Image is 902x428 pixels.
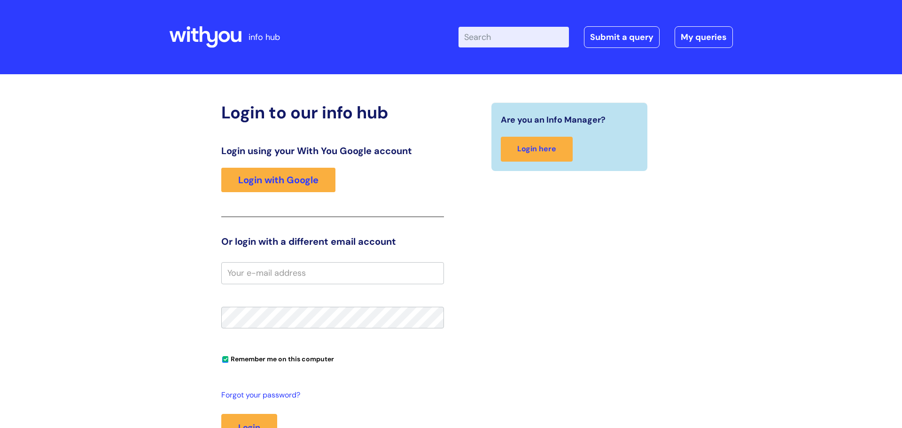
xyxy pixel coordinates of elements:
input: Your e-mail address [221,262,444,284]
h2: Login to our info hub [221,102,444,123]
a: Login here [501,137,573,162]
a: Forgot your password? [221,389,439,402]
a: Submit a query [584,26,660,48]
a: My queries [675,26,733,48]
input: Remember me on this computer [222,357,228,363]
div: You can uncheck this option if you're logging in from a shared device [221,351,444,366]
a: Login with Google [221,168,335,192]
label: Remember me on this computer [221,353,334,363]
h3: Or login with a different email account [221,236,444,247]
span: Are you an Info Manager? [501,112,606,127]
h3: Login using your With You Google account [221,145,444,156]
p: info hub [249,30,280,45]
input: Search [459,27,569,47]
